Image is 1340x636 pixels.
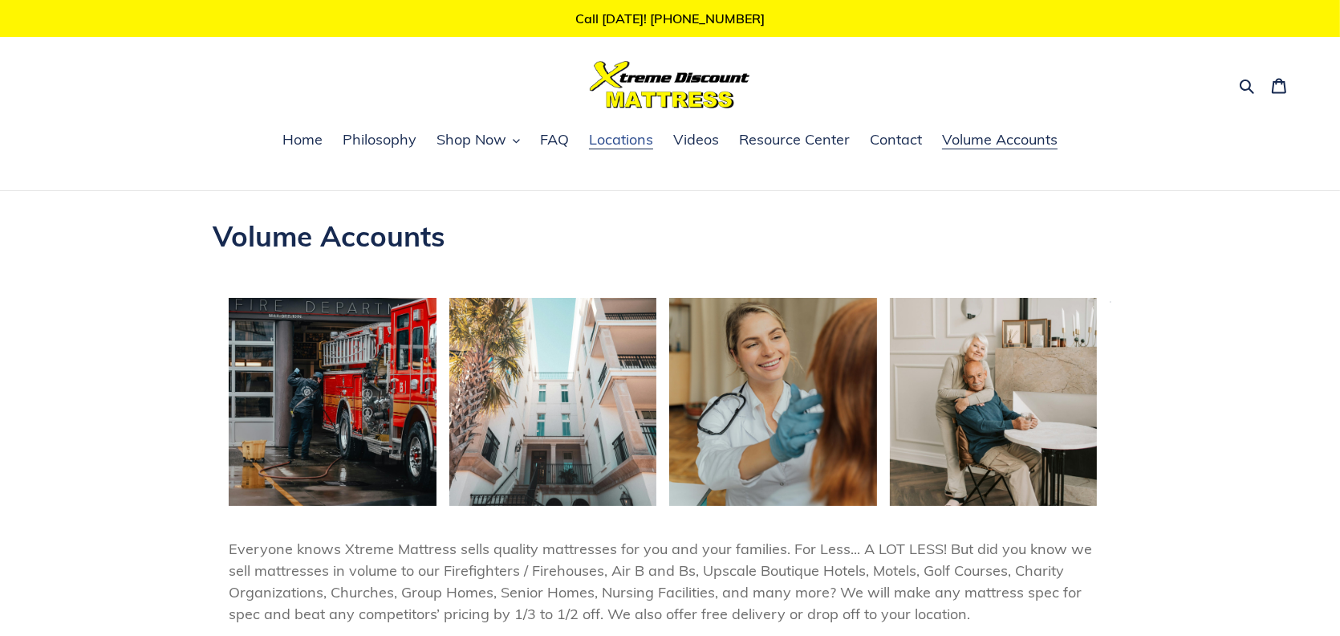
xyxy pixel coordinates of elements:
span: Home [282,130,323,149]
img: pexels-vlada-karpovich-5790809.jpg__PID:90b33ca2-3d04-45af-af1e-68de5eb8fe8c [890,298,1098,506]
h1: Volume Accounts [213,219,1127,253]
a: FAQ [532,128,577,153]
span: Contact [870,130,922,149]
span: Philosophy [343,130,416,149]
span: Locations [589,130,653,149]
a: Videos [665,128,727,153]
span: Shop Now [437,130,506,149]
span: FAQ [540,130,569,149]
a: Resource Center [731,128,858,153]
img: pexels-shkrabaanthony-5215017.jpg__PID:b7a6b52b-7da0-48eb-90b3-3ca23d04a5af [669,298,877,506]
button: Shop Now [428,128,528,153]
img: pexels-josh-hild-1270765-31542389.jpg__PID:5101c1e4-36a0-4bb3-81b9-13c7a41d8975 [229,298,437,506]
a: Locations [581,128,661,153]
span: Volume Accounts [942,130,1058,149]
span: Videos [673,130,719,149]
img: Xtreme Discount Mattress [590,61,750,108]
img: pexels-zachtheshoota-1861153.jpg__PID:01b913c7-a41d-4975-90ed-30984390b68a [449,298,657,506]
a: Philosophy [335,128,424,153]
a: Volume Accounts [934,128,1066,153]
a: Contact [862,128,930,153]
span: Resource Center [739,130,850,149]
a: Home [274,128,331,153]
